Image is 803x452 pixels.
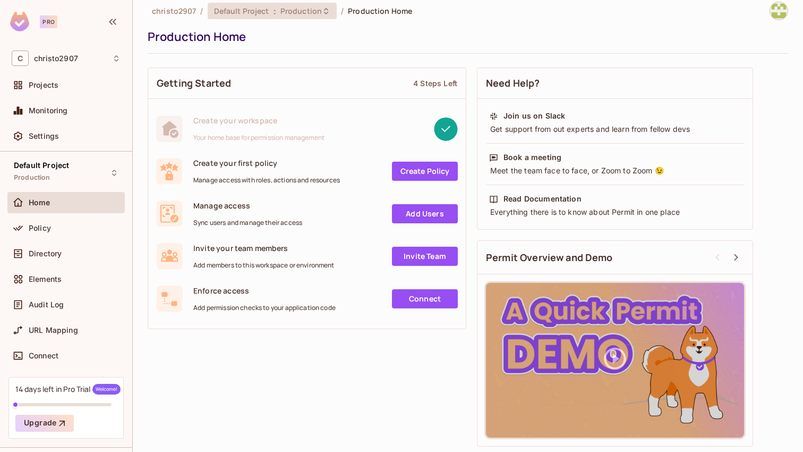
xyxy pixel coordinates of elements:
span: Manage access [193,200,302,211]
div: Book a meeting [503,152,561,163]
a: Create Policy [392,162,458,181]
span: Projects [29,81,58,89]
span: Home [29,198,50,207]
span: Connect [29,351,58,360]
div: Join us on Slack [503,111,565,121]
span: Need Help? [486,77,540,90]
li: / [341,6,344,16]
span: C [12,51,29,66]
span: URL Mapping [29,326,78,334]
span: Welcome! [92,384,121,395]
div: Get support from out experts and learn from fellow devs [489,124,741,135]
div: 4 Steps Left [413,78,457,88]
span: Elements [29,275,62,283]
span: Default Project [14,161,69,170]
span: Workspace: christo2907 [34,54,78,63]
span: Production [14,173,50,182]
span: Add members to this workspace or environment [193,261,335,270]
span: Monitoring [29,106,68,115]
div: 14 days left in Pro Trial [15,384,121,395]
span: Enforce access [193,286,336,296]
img: christo.victoriaw@kantar.com [770,2,788,20]
img: SReyMgAAAABJRU5ErkJggg== [10,12,29,31]
span: Add permission checks to your application code [193,304,336,312]
div: Meet the team face to face, or Zoom to Zoom 😉 [489,165,741,176]
span: Sync users and manage their access [193,219,302,227]
span: Invite your team members [193,243,335,253]
div: Everything there is to know about Permit in one place [489,207,741,217]
span: Permit Overview and Demo [486,251,613,264]
span: Getting Started [157,77,231,90]
div: Pro [40,15,57,28]
span: Settings [29,132,59,140]
div: Production Home [148,29,783,45]
span: Create your workspace [193,115,324,125]
div: Read Documentation [503,194,582,204]
span: Manage access with roles, actions and resources [193,176,340,185]
span: Production [280,6,322,16]
a: Add Users [392,204,458,223]
span: : [273,7,277,15]
span: Default Project [214,6,269,16]
li: / [200,6,203,16]
span: Your home base for permission management [193,133,324,142]
span: Directory [29,249,62,258]
span: Create your first policy [193,158,340,168]
button: Upgrade [15,415,74,432]
span: the active workspace [152,6,196,16]
span: Policy [29,224,51,232]
span: Production Home [348,6,412,16]
a: Connect [392,289,458,308]
span: Audit Log [29,300,64,309]
a: Invite Team [392,247,458,266]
